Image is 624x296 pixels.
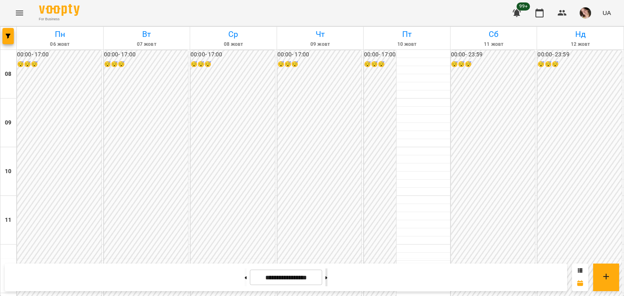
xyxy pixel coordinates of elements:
h6: 10 [5,167,11,176]
h6: 00:00 - 23:59 [451,50,535,59]
h6: 06 жовт [18,41,102,48]
h6: 00:00 - 17:00 [104,50,188,59]
h6: 😴😴😴 [451,60,535,69]
h6: 00:00 - 17:00 [277,50,362,59]
h6: Нд [538,28,622,41]
h6: 09 [5,118,11,127]
h6: 😴😴😴 [537,60,622,69]
h6: 00:00 - 17:00 [364,50,396,59]
h6: 10 жовт [365,41,449,48]
span: For Business [39,17,80,22]
h6: 00:00 - 23:59 [537,50,622,59]
h6: 😴😴😴 [191,60,275,69]
h6: 08 [5,70,11,79]
span: 99+ [517,2,530,11]
h6: Вт [105,28,189,41]
button: Menu [10,3,29,23]
h6: 😴😴😴 [364,60,396,69]
h6: 07 жовт [105,41,189,48]
h6: Сб [452,28,536,41]
h6: Пт [365,28,449,41]
span: UA [602,9,611,17]
h6: 09 жовт [278,41,362,48]
h6: 00:00 - 17:00 [191,50,275,59]
h6: Чт [278,28,362,41]
h6: 12 жовт [538,41,622,48]
h6: 11 жовт [452,41,536,48]
h6: 😴😴😴 [104,60,188,69]
h6: Ср [191,28,275,41]
h6: 😴😴😴 [277,60,362,69]
img: Voopty Logo [39,4,80,16]
h6: 😴😴😴 [17,60,102,69]
h6: 00:00 - 17:00 [17,50,102,59]
img: 9ac0326d5e285a2fd7627c501726c539.jpeg [580,7,591,19]
h6: Пн [18,28,102,41]
h6: 11 [5,216,11,225]
button: UA [599,5,614,20]
h6: 08 жовт [191,41,275,48]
